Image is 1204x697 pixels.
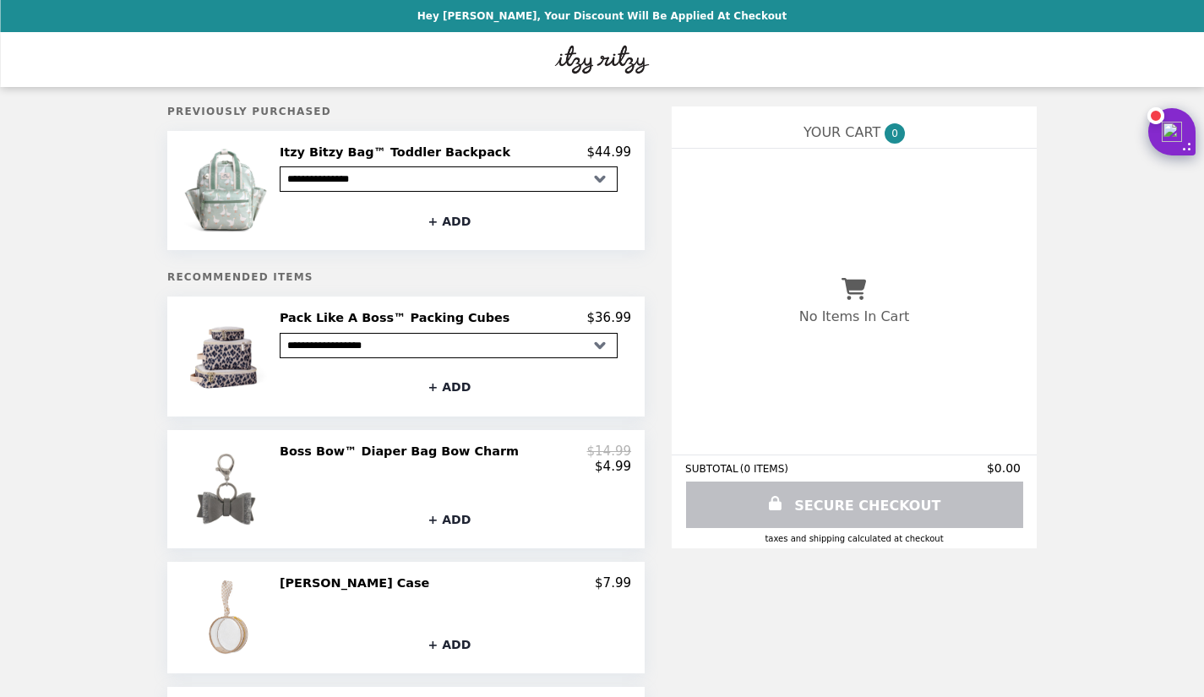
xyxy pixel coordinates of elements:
[799,308,909,324] p: No Items In Cart
[885,123,905,144] span: 0
[183,575,272,660] img: Itzy Paci Case
[595,575,631,591] p: $7.99
[740,463,788,475] span: ( 0 ITEMS )
[595,459,631,474] p: $4.99
[417,10,787,22] p: Hey [PERSON_NAME], your discount will be applied at checkout
[280,504,619,535] button: + ADD
[534,42,670,77] img: Brand Logo
[280,166,618,192] select: Select a product variant
[180,310,276,402] img: Pack Like A Boss™ Packing Cubes
[685,534,1023,543] div: Taxes and Shipping calculated at checkout
[280,444,526,459] h2: Boss Bow™ Diaper Bag Bow Charm
[167,106,645,117] h5: Previously Purchased
[180,444,275,535] img: Boss Bow™ Diaper Bag Bow Charm
[280,629,619,660] button: + ADD
[987,461,1023,475] span: $0.00
[280,144,517,160] h2: Itzy Bitzy Bag™ Toddler Backpack
[804,124,880,140] span: YOUR CART
[280,205,619,237] button: + ADD
[587,310,632,325] p: $36.99
[167,271,645,283] h5: Recommended Items
[587,144,632,160] p: $44.99
[685,463,740,475] span: SUBTOTAL
[587,444,632,459] p: $14.99
[280,575,436,591] h2: [PERSON_NAME] Case
[280,372,619,403] button: + ADD
[180,144,276,237] img: Itzy Bitzy Bag™ Toddler Backpack
[280,310,516,325] h2: Pack Like A Boss™ Packing Cubes
[280,333,618,358] select: Select a product variant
